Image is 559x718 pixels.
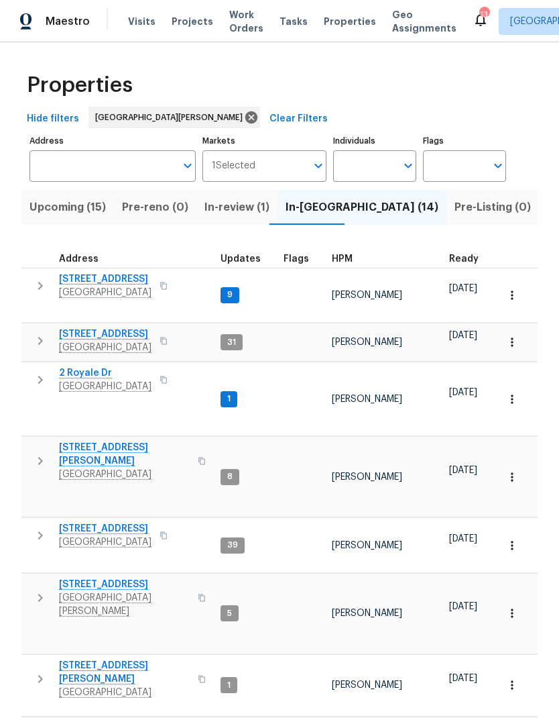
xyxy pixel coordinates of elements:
span: Pre-Listing (0) [454,198,531,217]
span: [DATE] [449,602,477,611]
span: 31 [222,337,241,348]
div: 13 [479,8,489,21]
span: Geo Assignments [392,8,456,35]
span: [PERSON_NAME] [332,395,402,404]
span: [GEOGRAPHIC_DATA][PERSON_NAME] [95,111,248,124]
span: Properties [27,79,133,92]
div: Earliest renovation start date (first business day after COE or Checkout) [449,254,491,264]
label: Address [29,137,196,145]
span: 1 Selected [212,160,255,172]
span: [DATE] [449,388,477,397]
span: Work Orders [229,8,263,35]
span: 9 [222,289,238,301]
span: [PERSON_NAME] [332,541,402,550]
span: In-[GEOGRAPHIC_DATA] (14) [286,198,438,217]
span: Maestro [46,15,90,28]
span: 1 [222,680,236,691]
span: [PERSON_NAME] [332,680,402,690]
span: Upcoming (15) [29,198,106,217]
span: [PERSON_NAME] [332,291,402,300]
span: [DATE] [449,331,477,340]
div: [GEOGRAPHIC_DATA][PERSON_NAME] [88,107,260,128]
span: [PERSON_NAME] [332,609,402,618]
span: [PERSON_NAME] [332,338,402,347]
span: [DATE] [449,284,477,293]
span: Clear Filters [269,111,328,127]
span: 39 [222,540,243,551]
span: Properties [324,15,376,28]
button: Clear Filters [264,107,333,132]
span: 8 [222,471,238,482]
span: 5 [222,608,237,619]
button: Hide filters [21,107,84,132]
button: Open [309,156,328,175]
span: Tasks [279,17,308,26]
span: Address [59,254,99,264]
span: Visits [128,15,156,28]
span: Pre-reno (0) [122,198,188,217]
span: Ready [449,254,479,264]
span: [DATE] [449,534,477,544]
span: Updates [221,254,261,264]
span: In-review (1) [204,198,269,217]
span: Projects [172,15,213,28]
span: HPM [332,254,353,264]
span: Flags [284,254,309,264]
span: [DATE] [449,674,477,683]
button: Open [178,156,197,175]
span: [DATE] [449,466,477,475]
span: [PERSON_NAME] [332,472,402,482]
label: Markets [202,137,327,145]
label: Individuals [333,137,416,145]
span: Hide filters [27,111,79,127]
span: 1 [222,393,236,405]
button: Open [399,156,418,175]
button: Open [489,156,507,175]
label: Flags [423,137,506,145]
